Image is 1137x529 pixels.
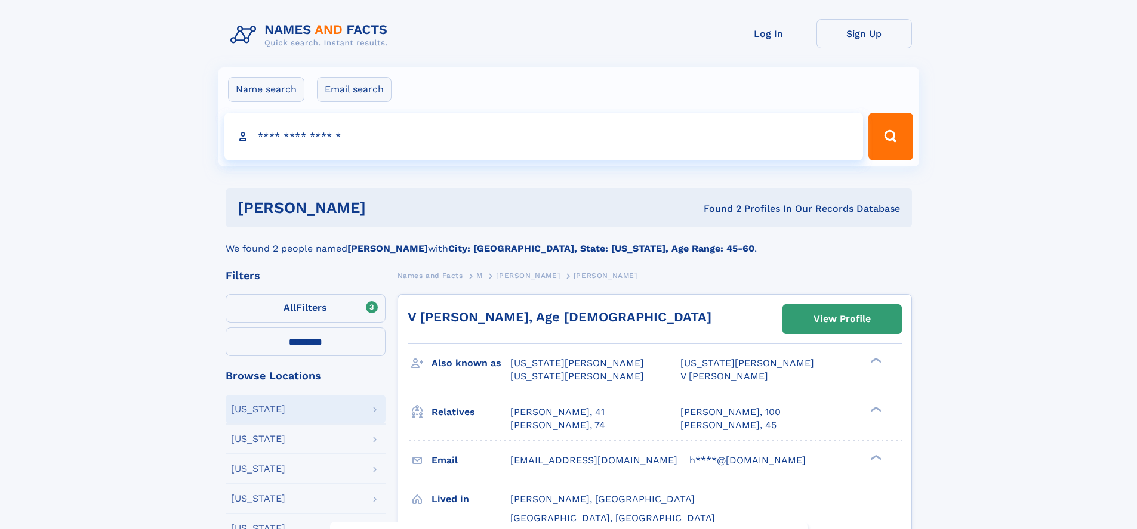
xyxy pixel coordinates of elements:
[231,404,285,414] div: [US_STATE]
[432,450,510,471] h3: Email
[476,268,483,283] a: M
[510,454,677,466] span: [EMAIL_ADDRESS][DOMAIN_NAME]
[231,464,285,474] div: [US_STATE]
[510,419,605,432] a: [PERSON_NAME], 74
[721,19,816,48] a: Log In
[231,434,285,444] div: [US_STATE]
[868,405,882,413] div: ❯
[226,294,386,323] label: Filters
[226,227,912,256] div: We found 2 people named with .
[284,302,296,313] span: All
[680,370,768,382] span: V [PERSON_NAME]
[398,268,463,283] a: Names and Facts
[816,19,912,48] a: Sign Up
[432,402,510,422] h3: Relatives
[814,305,871,333] div: View Profile
[510,370,644,382] span: [US_STATE][PERSON_NAME]
[432,353,510,373] h3: Also known as
[868,113,913,160] button: Search Button
[432,489,510,509] h3: Lived in
[680,406,781,419] a: [PERSON_NAME], 100
[680,419,777,432] a: [PERSON_NAME], 45
[574,271,637,280] span: [PERSON_NAME]
[476,271,483,280] span: M
[231,494,285,503] div: [US_STATE]
[868,357,882,364] div: ❯
[226,19,398,51] img: Logo Names and Facts
[510,512,715,524] span: [GEOGRAPHIC_DATA], [GEOGRAPHIC_DATA]
[226,270,386,281] div: Filters
[510,406,605,419] a: [PERSON_NAME], 41
[224,113,864,160] input: search input
[317,77,392,102] label: Email search
[226,370,386,381] div: Browse Locations
[448,243,754,254] b: City: [GEOGRAPHIC_DATA], State: [US_STATE], Age Range: 45-60
[238,200,535,215] h1: [PERSON_NAME]
[510,493,695,505] span: [PERSON_NAME], [GEOGRAPHIC_DATA]
[228,77,304,102] label: Name search
[868,453,882,461] div: ❯
[496,271,560,280] span: [PERSON_NAME]
[496,268,560,283] a: [PERSON_NAME]
[535,202,900,215] div: Found 2 Profiles In Our Records Database
[510,357,644,369] span: [US_STATE][PERSON_NAME]
[680,357,814,369] span: [US_STATE][PERSON_NAME]
[347,243,428,254] b: [PERSON_NAME]
[783,305,901,333] a: View Profile
[408,310,711,324] a: V [PERSON_NAME], Age [DEMOGRAPHIC_DATA]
